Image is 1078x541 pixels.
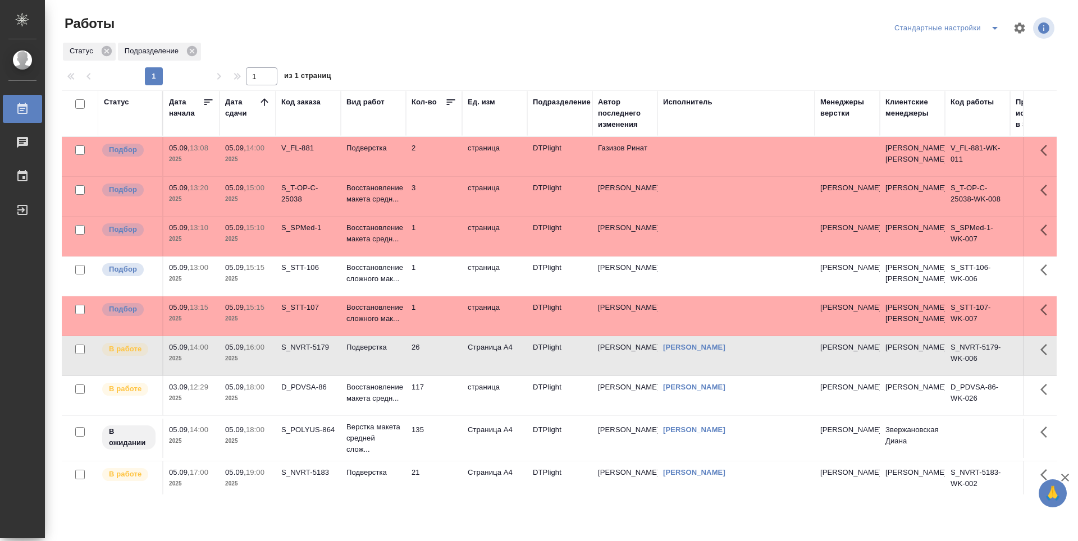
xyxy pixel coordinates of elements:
p: 05.09, [169,303,190,311]
td: [PERSON_NAME] [880,461,945,501]
td: [PERSON_NAME] [592,296,657,336]
td: DTPlight [527,296,592,336]
div: Дата сдачи [225,97,259,119]
div: S_NVRT-5179 [281,342,335,353]
p: Верстка макета средней слож... [346,421,400,455]
p: 05.09, [225,144,246,152]
p: Подразделение [125,45,182,57]
div: Статус [63,43,116,61]
p: 2025 [225,478,270,489]
p: 15:15 [246,263,264,272]
p: 2025 [169,273,214,285]
td: 1 [406,296,462,336]
td: [PERSON_NAME], [PERSON_NAME] [880,256,945,296]
td: DTPlight [527,461,592,501]
td: S_STT-107-WK-007 [945,296,1010,336]
td: D_PDVSA-86-WK-026 [945,376,1010,415]
button: Здесь прячутся важные кнопки [1034,336,1061,363]
a: [PERSON_NAME] [663,343,725,351]
p: В работе [109,469,141,480]
p: Подбор [109,144,137,155]
p: 13:20 [190,184,208,192]
p: Восстановление макета средн... [346,222,400,245]
td: 2 [406,137,462,176]
p: 2025 [169,435,214,447]
p: Подверстка [346,143,400,154]
div: S_STT-107 [281,302,335,313]
p: 05.09, [169,263,190,272]
button: 🙏 [1039,479,1067,507]
td: 117 [406,376,462,415]
p: 14:00 [190,343,208,351]
td: [PERSON_NAME] [592,336,657,375]
td: [PERSON_NAME] [592,177,657,216]
p: 05.09, [169,343,190,351]
div: Исполнитель выполняет работу [101,342,157,357]
td: V_FL-881-WK-011 [945,137,1010,176]
p: 05.09, [225,184,246,192]
td: Страница А4 [462,461,527,501]
td: [PERSON_NAME] [592,256,657,296]
div: Исполнитель назначен, приступать к работе пока рано [101,424,157,451]
p: 05.09, [225,343,246,351]
p: 05.09, [169,144,190,152]
td: 1 [406,217,462,256]
p: 14:00 [246,144,264,152]
td: S_NVRT-5179-WK-006 [945,336,1010,375]
td: DTPlight [527,217,592,256]
div: Статус [104,97,129,108]
p: 2025 [169,393,214,404]
button: Здесь прячутся важные кнопки [1034,296,1061,323]
td: 3 [406,177,462,216]
p: Подбор [109,304,137,315]
p: 2025 [225,435,270,447]
p: Восстановление макета средн... [346,182,400,205]
td: страница [462,137,527,176]
td: S_T-OP-C-25038-WK-008 [945,177,1010,216]
div: Ед. изм [468,97,495,108]
p: 15:00 [246,184,264,192]
p: 14:00 [190,425,208,434]
p: 05.09, [169,425,190,434]
p: 18:00 [246,383,264,391]
td: Звержановская Диана [880,419,945,458]
td: [PERSON_NAME], [PERSON_NAME] [880,137,945,176]
p: 2025 [225,313,270,324]
p: 15:15 [246,303,264,311]
p: Подбор [109,224,137,235]
td: S_SPMed-1-WK-007 [945,217,1010,256]
div: Можно подбирать исполнителей [101,302,157,317]
p: 18:00 [246,425,264,434]
p: 05.09, [225,425,246,434]
div: Автор последнего изменения [598,97,652,130]
td: Страница А4 [462,419,527,458]
p: Подбор [109,264,137,275]
td: [PERSON_NAME] [880,217,945,256]
div: Подразделение [533,97,591,108]
p: 2025 [169,313,214,324]
td: 26 [406,336,462,375]
p: 13:10 [190,223,208,232]
p: Восстановление макета средн... [346,382,400,404]
p: 15:10 [246,223,264,232]
button: Здесь прячутся важные кнопки [1034,419,1061,446]
td: [PERSON_NAME] [880,336,945,375]
p: 2025 [169,478,214,489]
div: Исполнитель выполняет работу [101,467,157,482]
p: 05.09, [169,184,190,192]
p: 2025 [169,154,214,165]
div: V_FL-881 [281,143,335,154]
p: [PERSON_NAME] [820,262,874,273]
a: [PERSON_NAME] [663,383,725,391]
p: 2025 [225,194,270,205]
td: страница [462,296,527,336]
p: 05.09, [225,223,246,232]
p: Восстановление сложного мак... [346,302,400,324]
p: 05.09, [169,223,190,232]
p: 13:15 [190,303,208,311]
div: Клиентские менеджеры [885,97,939,119]
p: 12:29 [190,383,208,391]
p: 13:08 [190,144,208,152]
td: страница [462,256,527,296]
p: [PERSON_NAME] [820,302,874,313]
